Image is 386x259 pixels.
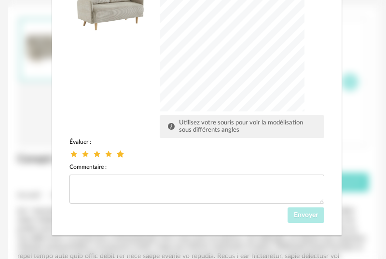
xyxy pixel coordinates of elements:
span: Envoyer [294,212,318,218]
div: Évaluer : [69,138,324,146]
span: Utilisez votre souris pour voir la modélisation sous différents angles [179,120,303,134]
button: Envoyer [288,207,325,223]
div: Commentaire : [69,163,324,171]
